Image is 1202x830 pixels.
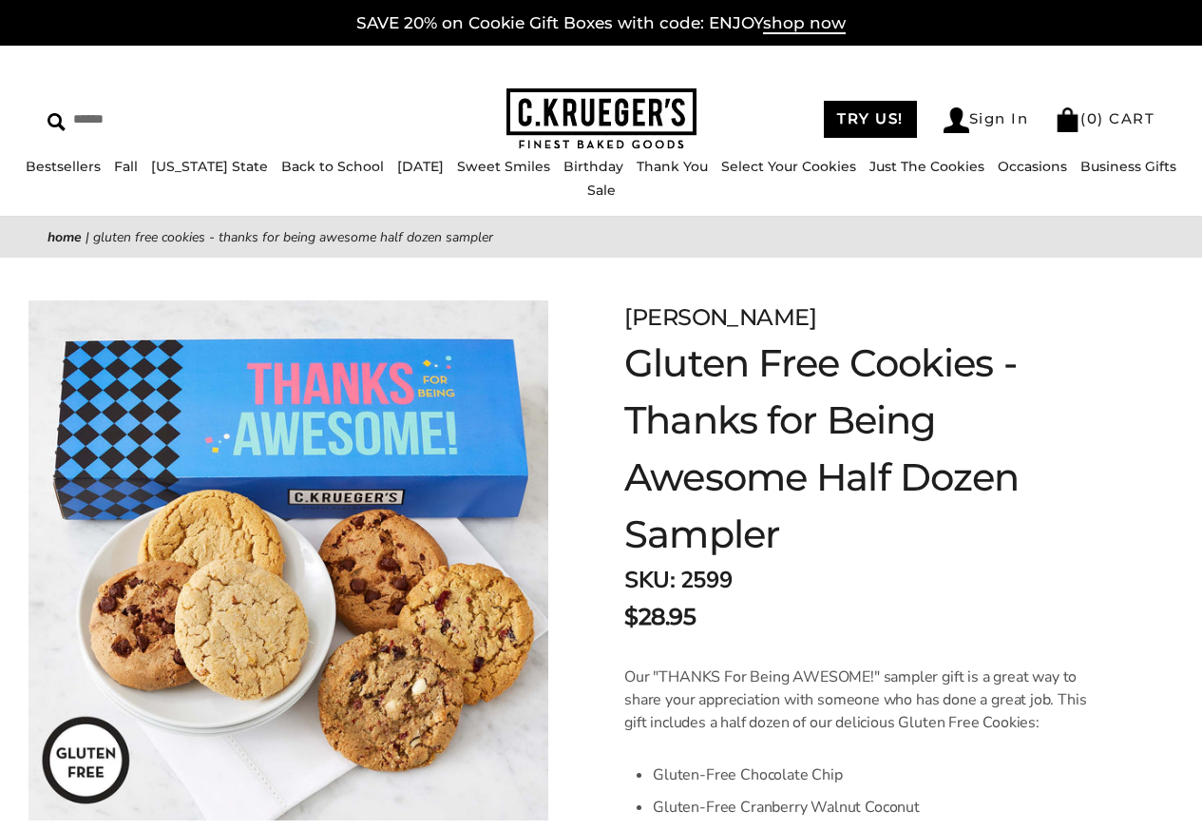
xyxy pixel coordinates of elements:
a: [US_STATE] State [151,158,268,175]
img: C.KRUEGER'S [506,88,696,150]
a: (0) CART [1055,109,1154,127]
span: Gluten-Free Cranberry Walnut Coconut [653,797,920,818]
span: $28.95 [624,600,696,634]
a: Back to School [281,158,384,175]
input: Search [48,105,301,134]
a: Occasions [998,158,1067,175]
a: [DATE] [397,158,444,175]
h1: Gluten Free Cookies - Thanks for Being Awesome Half Dozen Sampler [624,335,1107,563]
p: Our "THANKS For Being AWESOME!" sampler gift is a great way to share your appreciation with someo... [624,666,1107,734]
a: Just The Cookies [869,158,984,175]
a: TRY US! [824,101,917,138]
a: Sign In [944,107,1029,133]
a: Sale [587,182,616,199]
a: Bestsellers [26,158,101,175]
nav: breadcrumbs [48,226,1154,248]
a: Thank You [637,158,708,175]
a: Fall [114,158,138,175]
img: Bag [1055,107,1080,132]
a: Sweet Smiles [457,158,550,175]
span: 0 [1087,109,1098,127]
span: Gluten Free Cookies - Thanks for Being Awesome Half Dozen Sampler [93,228,493,246]
span: 2599 [680,565,732,595]
div: [PERSON_NAME] [624,300,1107,335]
img: Account [944,107,969,133]
span: Gluten-Free Chocolate Chip [653,764,842,785]
a: SAVE 20% on Cookie Gift Boxes with code: ENJOYshop now [356,13,846,34]
img: Gluten Free Cookies - Thanks for Being Awesome Half Dozen Sampler [29,300,548,820]
img: Search [48,113,66,131]
a: Home [48,228,82,246]
span: | [86,228,89,246]
span: shop now [763,13,846,34]
a: Business Gifts [1080,158,1176,175]
a: Select Your Cookies [721,158,856,175]
strong: SKU: [624,565,675,595]
a: Birthday [563,158,623,175]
